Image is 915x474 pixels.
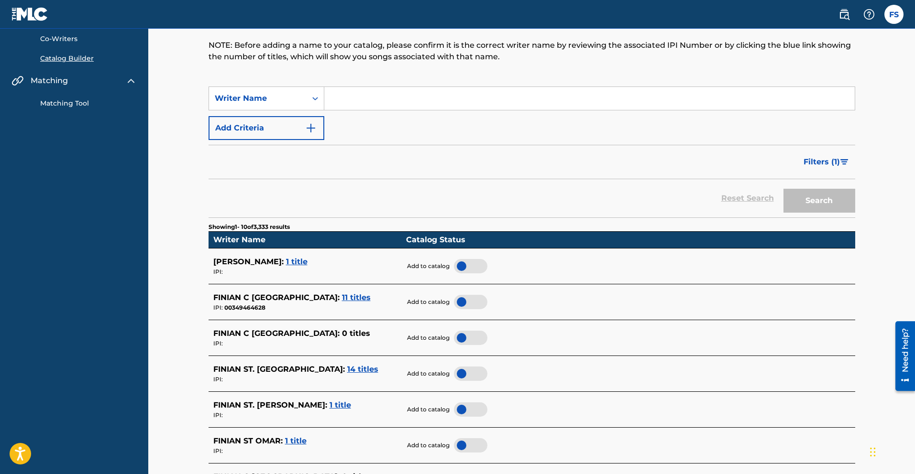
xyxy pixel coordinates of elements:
[884,5,904,24] div: User Menu
[863,9,875,20] img: help
[125,75,137,86] img: expand
[804,156,840,168] span: Filters ( 1 )
[870,438,876,466] div: Drag
[407,298,450,306] span: Add to catalog
[213,304,223,311] span: IPI:
[835,5,854,24] a: Public Search
[209,86,855,217] form: Search Form
[213,365,345,374] span: FINIAN ST. [GEOGRAPHIC_DATA] :
[213,268,223,275] span: IPI:
[840,159,849,165] img: filter
[838,9,850,20] img: search
[860,5,879,24] div: Help
[213,411,223,419] span: IPI:
[31,75,68,86] span: Matching
[209,232,402,248] td: Writer Name
[342,293,371,302] span: 11 titles
[209,116,324,140] button: Add Criteria
[213,340,223,347] span: IPI:
[213,329,340,338] span: FINIAN C [GEOGRAPHIC_DATA] :
[407,262,450,270] span: Add to catalog
[305,122,317,134] img: 9d2ae6d4665cec9f34b9.svg
[407,369,450,378] span: Add to catalog
[209,223,290,231] p: Showing 1 - 10 of 3,333 results
[867,428,915,474] iframe: Chat Widget
[40,54,137,64] a: Catalog Builder
[798,150,855,174] button: Filters (1)
[11,7,48,21] img: MLC Logo
[286,257,308,266] span: 1 title
[40,98,137,108] a: Matching Tool
[407,441,450,450] span: Add to catalog
[11,75,23,86] img: Matching
[342,329,370,338] span: 0 titles
[347,365,378,374] span: 14 titles
[888,317,915,394] iframe: Resource Center
[213,400,327,409] span: FINIAN ST. [PERSON_NAME] :
[213,447,223,454] span: IPI:
[213,376,223,383] span: IPI:
[213,303,402,312] div: 00349464628
[215,93,301,104] div: Writer Name
[213,293,340,302] span: FINIAN C [GEOGRAPHIC_DATA] :
[213,257,284,266] span: [PERSON_NAME] :
[401,232,850,248] td: Catalog Status
[407,334,450,342] span: Add to catalog
[213,436,283,445] span: FINIAN ST OMAR :
[407,405,450,414] span: Add to catalog
[285,436,307,445] span: 1 title
[330,400,351,409] span: 1 title
[40,34,137,44] a: Co-Writers
[209,40,855,63] p: NOTE: Before adding a name to your catalog, please confirm it is the correct writer name by revie...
